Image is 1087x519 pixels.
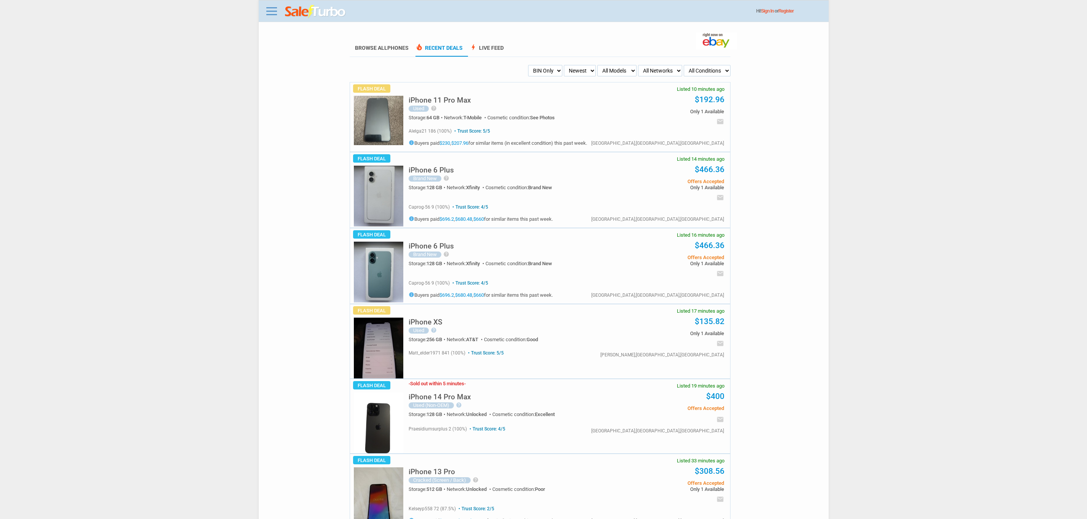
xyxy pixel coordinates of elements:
[409,252,441,258] div: Brand New
[353,381,390,389] span: Flash Deal
[485,185,552,190] div: Cosmetic condition:
[354,242,403,302] img: s-l225.jpg
[447,412,492,417] div: Network:
[353,306,390,315] span: Flash Deal
[443,175,449,181] i: help
[716,270,724,277] i: email
[485,261,552,266] div: Cosmetic condition:
[409,412,447,417] div: Storage:
[591,429,724,433] div: [GEOGRAPHIC_DATA],[GEOGRAPHIC_DATA],[GEOGRAPHIC_DATA]
[439,292,454,298] a: $696.2
[409,487,447,492] div: Storage:
[464,381,466,386] span: -
[591,293,724,297] div: [GEOGRAPHIC_DATA],[GEOGRAPHIC_DATA],[GEOGRAPHIC_DATA]
[387,45,409,51] span: Phones
[706,392,724,401] a: $400
[409,176,441,182] div: Brand New
[409,381,466,386] h3: Sold out within 5 minutes
[466,185,480,190] span: Xfinity
[528,261,552,266] span: Brand New
[427,411,442,417] span: 128 GB
[473,216,484,222] a: $660
[695,241,724,250] a: $466.36
[609,481,724,486] span: Offers Accepted
[600,353,724,357] div: [PERSON_NAME],[GEOGRAPHIC_DATA],[GEOGRAPHIC_DATA]
[439,216,454,222] a: $696.2
[716,194,724,201] i: email
[677,458,724,463] span: Listed 33 minutes ago
[455,216,472,222] a: $680.48
[409,468,455,475] h5: iPhone 13 Pro
[457,506,494,511] span: Trust Score: 2/5
[427,115,439,120] span: 64 GB
[466,337,478,342] span: AT&T
[451,204,488,210] span: Trust Score: 4/5
[409,168,454,174] a: iPhone 6 Plus
[409,280,450,286] span: caprog-56 9 (100%)
[716,495,724,503] i: email
[716,416,724,423] i: email
[409,204,450,210] span: caprog-56 9 (100%)
[409,393,471,400] h5: iPhone 14 Pro Max
[409,216,553,222] h5: Buyers paid , , for similar items this past week.
[409,216,414,222] i: info
[354,96,403,145] img: s-l225.jpg
[535,486,545,492] span: Poor
[609,185,724,190] span: Only 1 Available
[354,166,403,226] img: s-l225.jpg
[409,470,455,475] a: iPhone 13 Pro
[455,292,472,298] a: $680.48
[695,317,724,326] a: $135.82
[591,141,724,146] div: [GEOGRAPHIC_DATA],[GEOGRAPHIC_DATA],[GEOGRAPHIC_DATA]
[409,337,447,342] div: Storage:
[415,45,463,57] a: local_fire_departmentRecent Deals
[677,309,724,313] span: Listed 17 minutes ago
[756,8,761,14] span: Hi!
[353,84,390,93] span: Flash Deal
[427,261,442,266] span: 128 GB
[444,115,487,120] div: Network:
[353,154,390,163] span: Flash Deal
[409,166,454,174] h5: iPhone 6 Plus
[473,477,479,483] i: help
[609,406,724,411] span: Offers Accepted
[761,8,774,14] a: Sign In
[466,261,480,266] span: Xfinity
[487,115,555,120] div: Cosmetic condition:
[609,331,724,336] span: Only 1 Available
[447,337,484,342] div: Network:
[695,165,724,174] a: $466.36
[469,43,477,51] span: bolt
[677,157,724,161] span: Listed 14 minutes ago
[492,487,545,492] div: Cosmetic condition:
[677,383,724,388] span: Listed 19 minutes ago
[609,487,724,492] span: Only 1 Available
[778,8,794,14] a: Register
[530,115,555,120] span: See Photos
[409,242,454,250] h5: iPhone 6 Plus
[409,128,452,134] span: alelga21 186 (100%)
[409,292,553,297] h5: Buyers paid , , for similar items this past week.
[427,337,442,342] span: 256 GB
[409,115,444,120] div: Storage:
[354,392,403,453] img: s-l225.jpg
[409,261,447,266] div: Storage:
[447,487,492,492] div: Network:
[453,128,490,134] span: Trust Score: 5/5
[409,140,587,146] h5: Buyers paid , for similar items (in excellent condition) this past week.
[451,280,488,286] span: Trust Score: 4/5
[528,185,552,190] span: Brand New
[469,45,504,57] a: boltLive Feed
[492,412,555,417] div: Cosmetic condition:
[409,477,471,483] div: Cracked (Screen / Back)
[431,105,437,111] i: help
[427,185,442,190] span: 128 GB
[409,292,414,297] i: info
[466,486,487,492] span: Unlocked
[439,140,450,146] a: $230
[353,456,390,464] span: Flash Deal
[409,328,429,334] div: Used
[468,426,505,432] span: Trust Score: 4/5
[609,179,724,184] span: Offers Accepted
[456,402,462,408] i: help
